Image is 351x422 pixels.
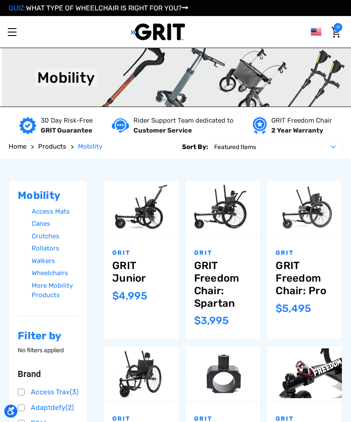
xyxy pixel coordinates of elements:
a: QUIZ:WHAT TYPE OF WHEELCHAIR IS RIGHT FOR YOU? [9,4,188,12]
span: $4,995 [112,290,147,302]
span: $5,495 [276,302,311,315]
strong: Customer Service [133,127,192,134]
a: Access Trax(3) [18,386,78,399]
h2: Filter by [18,330,78,342]
a: GRIT Freedom Chair: Spartan,$3,995.00 [185,181,260,235]
img: GRIT Guarantee [19,117,36,134]
img: GRIT Junior: GRIT Freedom Chair all terrain wheelchair engineered specifically for kids [104,183,179,233]
a: GRIT Freedom Chair: Pro,$5,495.00 [267,181,342,235]
span: Home [9,143,26,150]
a: Mobility [78,142,102,152]
img: Utility Clamp - Bare [185,348,260,398]
h2: Mobility [18,189,78,202]
a: Crutches [32,230,78,243]
p: GRIT [276,248,333,257]
img: Year warranty [253,117,267,134]
a: Utility Clamp - Bare,$299.00 [185,346,260,400]
span: Products [38,143,66,150]
img: us.png [311,26,322,37]
a: Access Mats [32,205,78,218]
p: GRIT [194,248,252,257]
a: GRIT Freedom Chair: Spartan,$3,995.00 [194,260,252,309]
a: GRIT Junior,$4,995.00 [104,181,179,235]
a: GRIT Freedom Chair: Pro,$5,495.00 [276,260,333,297]
span: (3) [70,388,78,396]
p: GRIT [112,248,170,257]
span: QUIZ: [9,4,26,12]
h1: Mobility [37,68,95,86]
span: (2) [65,403,74,412]
span: Brand [18,369,41,379]
img: GRIT Freedom Chair: Spartan [185,183,260,233]
span: $3,995 [194,315,229,327]
a: Cart with 0 items [329,23,342,41]
span: 0 [334,23,342,32]
img: Cart [331,27,340,38]
a: GRIT Freedom Chair: 3.0,$2,995.00 [104,346,179,400]
strong: GRIT Guarantee [41,127,92,134]
img: GRIT Freedom Chair Pro: the Pro model shown including contoured Invacare Matrx seatback, Spinergy... [267,183,342,233]
img: Customer service [112,118,129,133]
a: Walkers [32,255,78,267]
p: GRIT Freedom Chair [271,116,332,126]
button: Brand [18,369,78,379]
a: Adaptdefy(2) [18,401,78,414]
span: Toggle menu [8,32,16,32]
p: No filters applied [18,346,78,355]
img: Utility Clamp - Rope Mount [267,348,342,398]
strong: 2 Year Warranty [271,127,323,134]
img: GRIT All-Terrain Wheelchair and Mobility Equipment [131,23,185,41]
p: 30 Day Risk-Free [41,116,93,126]
p: Rider Support Team dedicated to [133,116,234,126]
a: Canes [32,217,78,230]
img: GRIT Freedom Chair: 3.0 [104,348,179,398]
a: Home [9,142,26,152]
a: More Mobility Products [32,279,78,302]
label: Sort By: [182,140,208,154]
a: Products [38,142,66,152]
span: Mobility [78,143,102,150]
a: GRIT Junior,$4,995.00 [112,260,170,285]
a: Rollators [32,242,78,255]
a: Wheelchairs [32,267,78,279]
a: Utility Clamp - Rope Mount,$349.00 [267,346,342,400]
